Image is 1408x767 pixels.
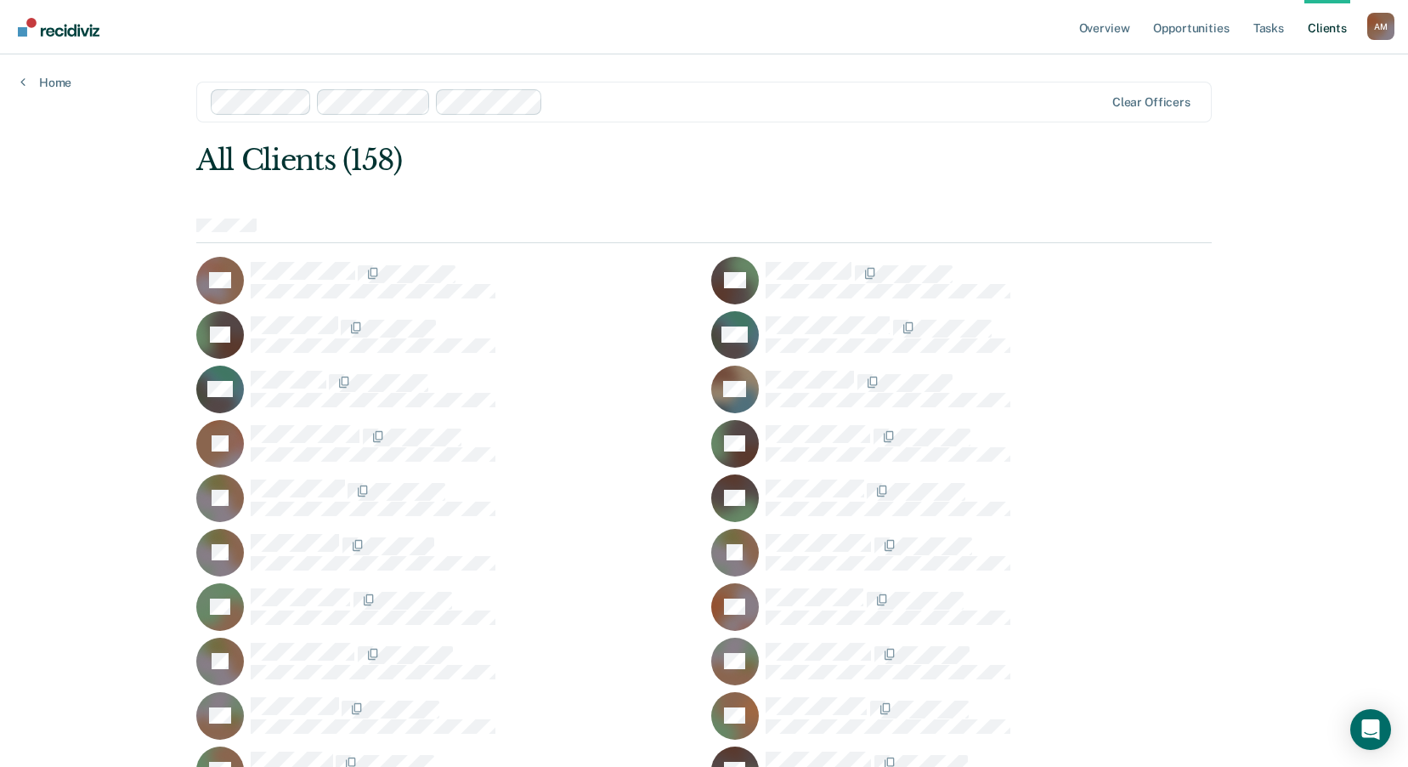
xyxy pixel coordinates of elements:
[196,143,1009,178] div: All Clients (158)
[1367,13,1394,40] div: A M
[1112,95,1190,110] div: Clear officers
[1350,709,1391,750] div: Open Intercom Messenger
[20,75,71,90] a: Home
[18,18,99,37] img: Recidiviz
[1367,13,1394,40] button: Profile dropdown button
